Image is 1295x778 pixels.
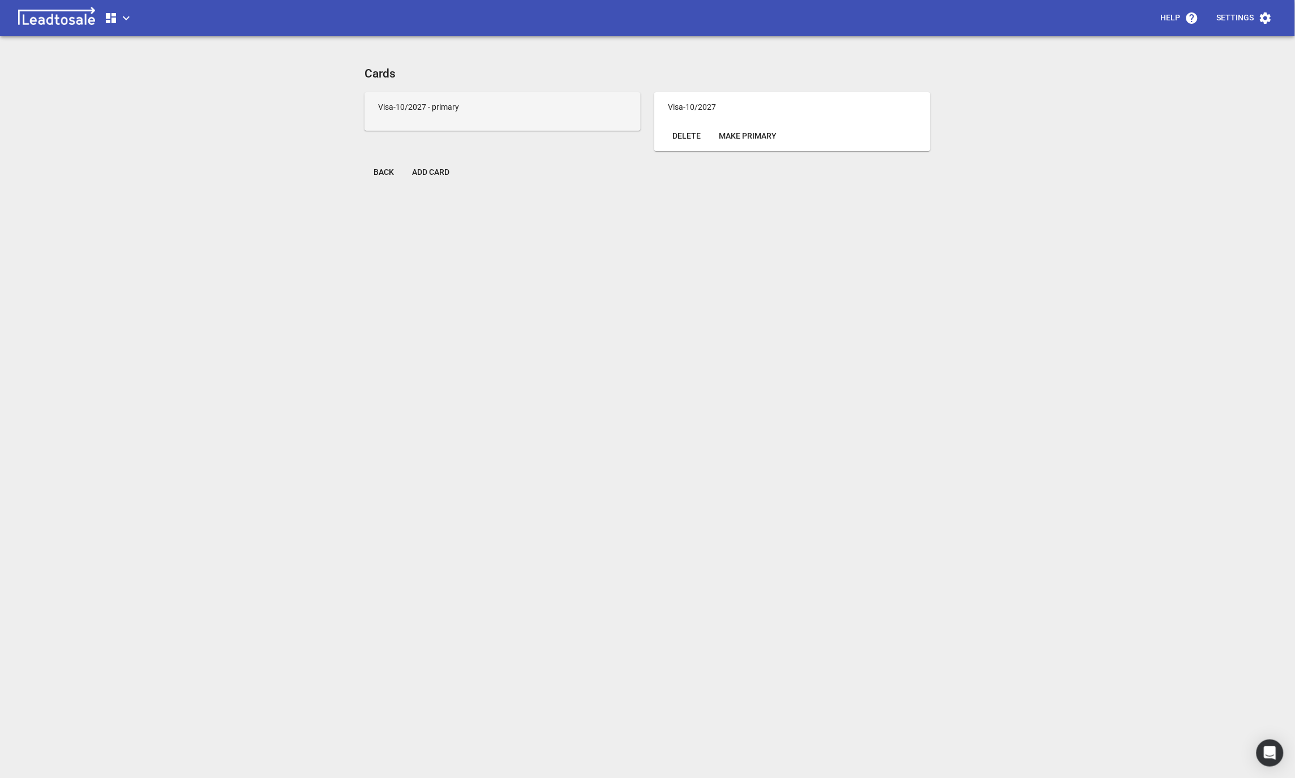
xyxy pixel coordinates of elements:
[668,101,917,113] h4: Visa - 10 / 2027
[14,7,100,29] img: logo
[412,167,449,178] span: Add Card
[374,167,394,178] span: Back
[719,131,777,142] span: Make Primary
[1217,12,1254,24] p: Settings
[403,162,458,183] button: Add Card
[365,67,930,81] h2: Cards
[663,126,710,147] button: Delete
[378,101,627,113] h4: Visa - 10 / 2027
[428,102,459,111] span: - primary
[1257,740,1284,767] div: Open Intercom Messenger
[672,131,701,142] span: Delete
[365,162,403,183] button: Back
[710,126,786,147] button: Make Primary
[1161,12,1181,24] p: Help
